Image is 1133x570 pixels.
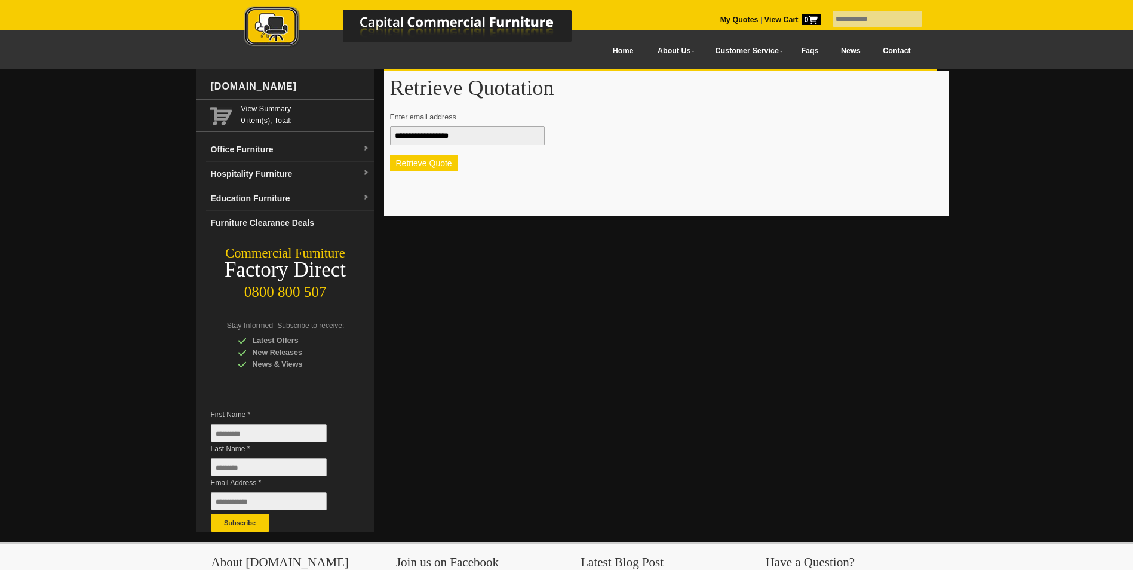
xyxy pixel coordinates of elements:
[363,145,370,152] img: dropdown
[211,492,327,510] input: Email Address *
[238,335,351,347] div: Latest Offers
[211,409,345,421] span: First Name *
[196,278,374,301] div: 0800 800 507
[871,38,922,65] a: Contact
[211,458,327,476] input: Last Name *
[227,321,274,330] span: Stay Informed
[206,69,374,105] div: [DOMAIN_NAME]
[644,38,702,65] a: About Us
[206,211,374,235] a: Furniture Clearance Deals
[390,155,458,171] button: Retrieve Quote
[241,103,370,115] a: View Summary
[211,514,269,532] button: Subscribe
[196,245,374,262] div: Commercial Furniture
[390,76,943,99] h1: Retrieve Quotation
[211,6,630,53] a: Capital Commercial Furniture Logo
[211,443,345,455] span: Last Name *
[830,38,871,65] a: News
[206,137,374,162] a: Office Furnituredropdown
[363,170,370,177] img: dropdown
[790,38,830,65] a: Faqs
[241,103,370,125] span: 0 item(s), Total:
[802,14,821,25] span: 0
[211,424,327,442] input: First Name *
[390,111,932,123] p: Enter email address
[363,194,370,201] img: dropdown
[702,38,790,65] a: Customer Service
[277,321,344,330] span: Subscribe to receive:
[720,16,759,24] a: My Quotes
[238,347,351,358] div: New Releases
[211,6,630,50] img: Capital Commercial Furniture Logo
[238,358,351,370] div: News & Views
[764,16,821,24] strong: View Cart
[196,262,374,278] div: Factory Direct
[206,186,374,211] a: Education Furnituredropdown
[762,16,820,24] a: View Cart0
[211,477,345,489] span: Email Address *
[206,162,374,186] a: Hospitality Furnituredropdown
